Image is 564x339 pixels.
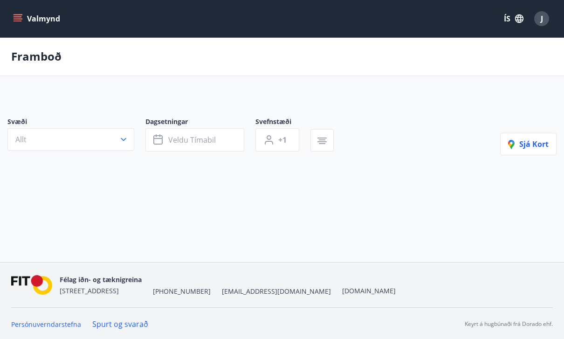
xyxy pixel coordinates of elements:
button: Veldu tímabil [145,128,244,152]
button: menu [11,10,64,27]
span: Dagsetningar [145,117,255,128]
span: +1 [278,135,287,145]
img: FPQVkF9lTnNbbaRSFyT17YYeljoOGk5m51IhT0bO.png [11,275,52,295]
span: Veldu tímabil [168,135,216,145]
span: Félag iðn- og tæknigreina [60,275,142,284]
span: [PHONE_NUMBER] [153,287,211,296]
button: Allt [7,128,134,151]
span: Svæði [7,117,145,128]
button: J [530,7,553,30]
span: [STREET_ADDRESS] [60,286,119,295]
span: Allt [15,134,27,145]
button: +1 [255,128,299,152]
p: Framboð [11,48,62,64]
a: Spurt og svarað [92,319,148,329]
p: Keyrt á hugbúnaði frá Dorado ehf. [465,320,553,328]
a: Persónuverndarstefna [11,320,81,329]
span: Svefnstæði [255,117,310,128]
a: [DOMAIN_NAME] [342,286,396,295]
button: Sjá kort [500,133,557,155]
button: ÍS [499,10,529,27]
span: J [541,14,543,24]
span: Sjá kort [508,139,549,149]
span: [EMAIL_ADDRESS][DOMAIN_NAME] [222,287,331,296]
